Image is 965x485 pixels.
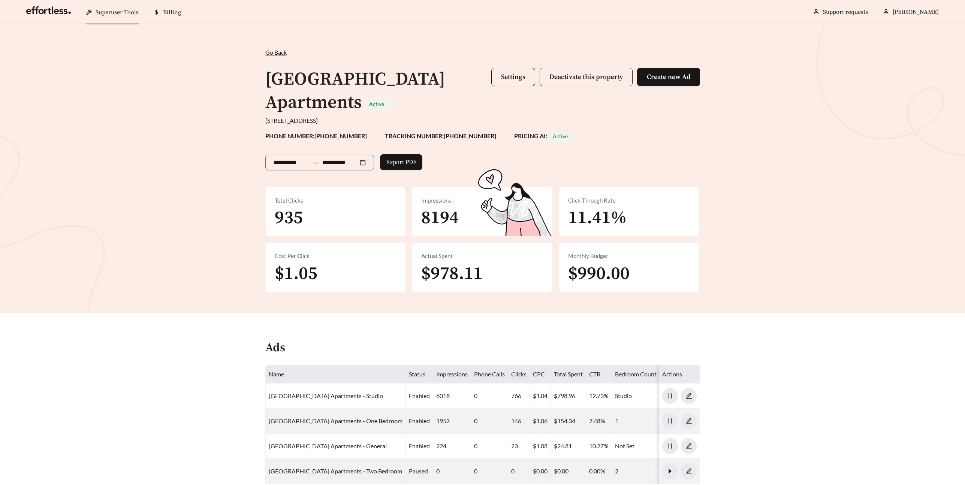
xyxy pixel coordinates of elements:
[433,434,471,459] td: 224
[313,159,319,166] span: to
[508,434,530,459] td: 23
[265,68,445,114] h1: [GEOGRAPHIC_DATA] Apartments
[269,467,402,475] a: [GEOGRAPHIC_DATA] Apartments - Two Bedroom
[409,467,428,475] span: paused
[406,365,433,384] th: Status
[409,417,430,424] span: enabled
[433,365,471,384] th: Impressions
[471,384,508,409] td: 0
[681,392,696,399] span: edit
[471,365,508,384] th: Phone Calls
[681,467,697,475] a: edit
[662,438,678,454] button: pause
[540,68,633,86] button: Deactivate this property
[530,384,551,409] td: $1.04
[612,459,660,484] td: 2
[313,159,319,166] span: swap-right
[681,388,697,404] button: edit
[369,101,384,107] span: Active
[681,463,697,479] button: edit
[433,409,471,434] td: 1952
[275,263,317,285] span: $1.05
[514,132,572,139] strong: PRICING AI:
[663,418,678,424] span: pause
[663,468,678,475] span: caret-right
[568,196,690,205] div: Click-Through Rate
[96,9,139,16] span: Superuser Tools
[269,442,387,449] a: [GEOGRAPHIC_DATA] Apartments - General
[551,434,586,459] td: $24.81
[385,132,496,139] strong: TRACKING NUMBER: [PHONE_NUMBER]
[586,384,612,409] td: 12.73%
[612,384,660,409] td: Studio
[265,116,700,125] div: [STREET_ADDRESS]
[681,443,696,449] span: edit
[530,459,551,484] td: $0.00
[568,252,690,260] div: Monthly Budget
[409,392,430,399] span: enabled
[421,207,459,229] span: 8194
[409,442,430,449] span: enabled
[662,388,678,404] button: pause
[681,468,696,475] span: edit
[386,158,416,167] span: Export PDF
[533,370,545,378] span: CPC
[471,434,508,459] td: 0
[421,252,543,260] div: Actual Spent
[549,73,623,81] span: Deactivate this property
[681,392,697,399] a: edit
[637,68,700,86] button: Create new Ad
[265,132,367,139] strong: PHONE NUMBER: [PHONE_NUMBER]
[269,417,402,424] a: [GEOGRAPHIC_DATA] Apartments - One Bedroom
[266,365,406,384] th: Name
[471,459,508,484] td: 0
[586,459,612,484] td: 0.00%
[893,8,939,16] span: [PERSON_NAME]
[380,154,422,170] button: Export PDF
[501,73,525,81] span: Settings
[823,8,868,16] a: Support requests
[551,365,586,384] th: Total Spent
[508,459,530,484] td: 0
[471,409,508,434] td: 0
[586,434,612,459] td: 10.27%
[551,409,586,434] td: $154.34
[163,9,181,16] span: Billing
[612,409,660,434] td: 1
[681,417,697,424] a: edit
[663,392,678,399] span: pause
[662,413,678,429] button: pause
[508,384,530,409] td: 766
[551,459,586,484] td: $0.00
[681,413,697,429] button: edit
[589,370,600,378] span: CTR
[508,409,530,434] td: 146
[662,463,678,479] button: caret-right
[568,263,630,285] span: $990.00
[530,409,551,434] td: $1.06
[568,207,627,229] span: 11.41%
[269,392,383,399] a: [GEOGRAPHIC_DATA] Apartments - Studio
[421,263,483,285] span: $978.11
[659,365,700,384] th: Actions
[275,196,397,205] div: Total Clicks
[681,438,697,454] button: edit
[275,207,303,229] span: 935
[265,49,287,56] span: Go Back
[275,252,397,260] div: Cost Per Click
[433,384,471,409] td: 6018
[491,68,535,86] button: Settings
[681,442,697,449] a: edit
[265,342,285,355] h4: Ads
[433,459,471,484] td: 0
[553,133,568,139] span: Active
[586,409,612,434] td: 7.48%
[551,384,586,409] td: $798.96
[647,73,690,81] span: Create new Ad
[530,434,551,459] td: $1.08
[508,365,530,384] th: Clicks
[612,434,660,459] td: Not Set
[663,443,678,449] span: pause
[612,365,660,384] th: Bedroom Count
[421,196,543,205] div: Impressions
